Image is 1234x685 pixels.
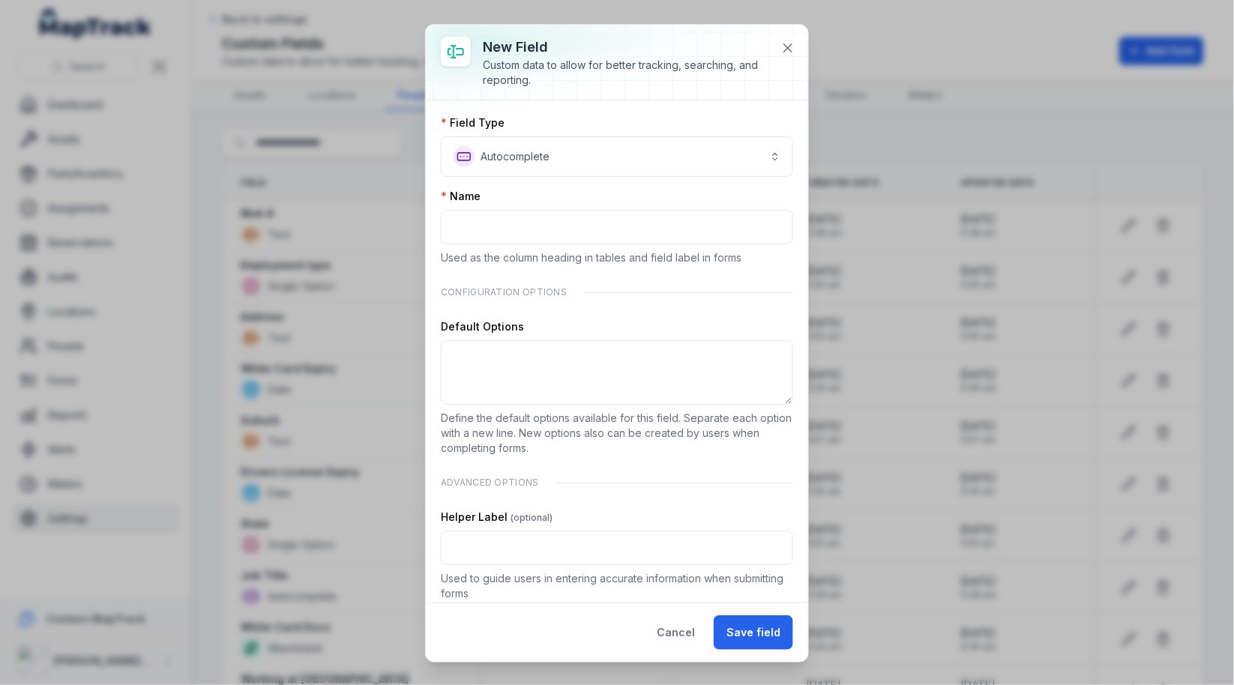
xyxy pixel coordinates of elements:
[441,250,793,265] p: Used as the column heading in tables and field label in forms
[483,37,769,58] h3: New field
[483,58,769,88] div: Custom data to allow for better tracking, searching, and reporting.
[441,210,793,244] input: :r69:-form-item-label
[441,531,793,565] input: :r6b:-form-item-label
[644,615,708,650] button: Cancel
[441,510,553,525] label: Helper Label
[441,468,793,498] div: Advanced Options
[441,136,793,177] button: Autocomplete
[441,189,481,204] label: Name
[441,571,793,601] p: Used to guide users in entering accurate information when submitting forms
[441,340,793,405] textarea: :r6a:-form-item-label
[441,115,505,130] label: Field Type
[714,615,793,650] button: Save field
[441,411,793,456] p: Define the default options available for this field. Separate each option with a new line. New op...
[441,277,793,307] div: Configuration Options
[441,319,524,334] label: Default Options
